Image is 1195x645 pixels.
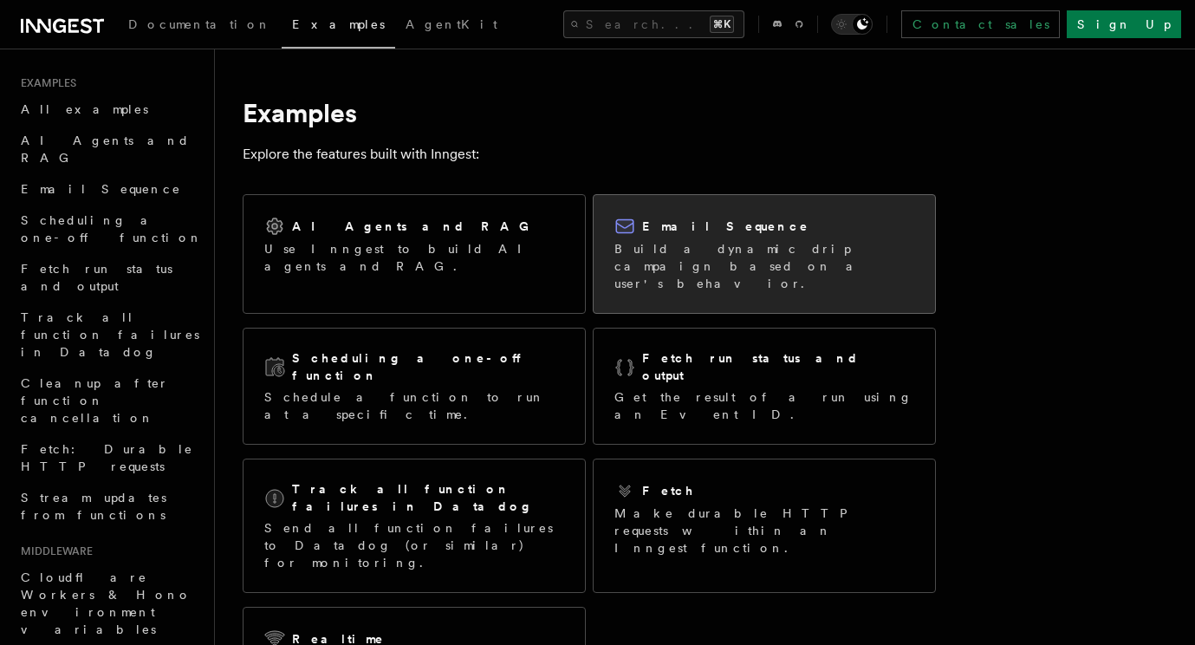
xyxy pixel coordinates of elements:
[21,442,193,473] span: Fetch: Durable HTTP requests
[21,262,172,293] span: Fetch run status and output
[14,433,204,482] a: Fetch: Durable HTTP requests
[21,376,169,425] span: Cleanup after function cancellation
[642,218,809,235] h2: Email Sequence
[264,240,564,275] p: Use Inngest to build AI agents and RAG.
[14,76,76,90] span: Examples
[406,17,497,31] span: AgentKit
[395,5,508,47] a: AgentKit
[14,205,204,253] a: Scheduling a one-off function
[292,349,564,384] h2: Scheduling a one-off function
[1067,10,1181,38] a: Sign Up
[563,10,744,38] button: Search...⌘K
[14,544,93,558] span: Middleware
[14,482,204,531] a: Stream updates from functions
[118,5,282,47] a: Documentation
[21,310,199,359] span: Track all function failures in Datadog
[21,102,148,116] span: All examples
[21,570,192,636] span: Cloudflare Workers & Hono environment variables
[14,94,204,125] a: All examples
[292,480,564,515] h2: Track all function failures in Datadog
[14,368,204,433] a: Cleanup after function cancellation
[831,14,873,35] button: Toggle dark mode
[282,5,395,49] a: Examples
[14,125,204,173] a: AI Agents and RAG
[21,491,166,522] span: Stream updates from functions
[243,328,586,445] a: Scheduling a one-off functionSchedule a function to run at a specific time.
[14,562,204,645] a: Cloudflare Workers & Hono environment variables
[593,194,936,314] a: Email SequenceBuild a dynamic drip campaign based on a user's behavior.
[264,519,564,571] p: Send all function failures to Datadog (or similar) for monitoring.
[243,142,936,166] p: Explore the features built with Inngest:
[264,388,564,423] p: Schedule a function to run at a specific time.
[614,240,914,292] p: Build a dynamic drip campaign based on a user's behavior.
[243,194,586,314] a: AI Agents and RAGUse Inngest to build AI agents and RAG.
[901,10,1060,38] a: Contact sales
[243,97,936,128] h1: Examples
[14,253,204,302] a: Fetch run status and output
[642,349,914,384] h2: Fetch run status and output
[128,17,271,31] span: Documentation
[642,482,695,499] h2: Fetch
[21,134,190,165] span: AI Agents and RAG
[292,17,385,31] span: Examples
[593,459,936,593] a: FetchMake durable HTTP requests within an Inngest function.
[21,213,203,244] span: Scheduling a one-off function
[593,328,936,445] a: Fetch run status and outputGet the result of a run using an Event ID.
[243,459,586,593] a: Track all function failures in DatadogSend all function failures to Datadog (or similar) for moni...
[21,182,181,196] span: Email Sequence
[14,173,204,205] a: Email Sequence
[292,218,538,235] h2: AI Agents and RAG
[614,388,914,423] p: Get the result of a run using an Event ID.
[614,505,914,557] p: Make durable HTTP requests within an Inngest function.
[14,302,204,368] a: Track all function failures in Datadog
[710,16,734,33] kbd: ⌘K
